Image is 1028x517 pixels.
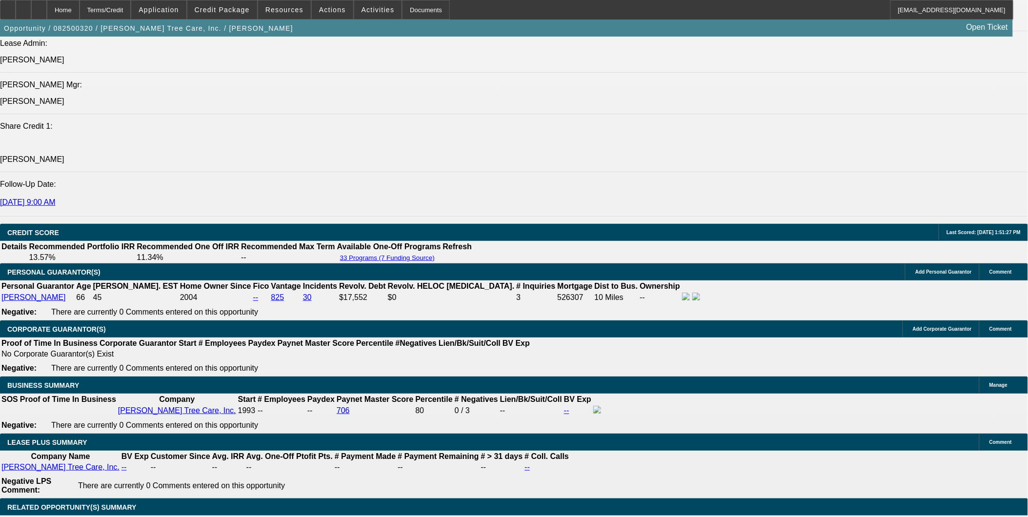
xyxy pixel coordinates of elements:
b: Revolv. Debt [339,282,386,290]
b: BV Exp [121,452,149,460]
th: Proof of Time In Business [1,338,98,348]
b: Lien/Bk/Suit/Coll [500,395,562,403]
b: [PERSON_NAME]. EST [93,282,178,290]
b: Revolv. HELOC [MEDICAL_DATA]. [388,282,515,290]
b: Negative: [1,364,37,372]
b: Paydex [248,339,276,347]
div: 80 [415,406,452,415]
td: -- [307,405,335,416]
span: Activities [362,6,395,14]
th: SOS [1,395,19,404]
b: Negative: [1,308,37,316]
td: -- [481,462,524,472]
td: -- [334,462,396,472]
b: Company Name [31,452,90,460]
span: PERSONAL GUARANTOR(S) [7,268,101,276]
a: [PERSON_NAME] [1,293,66,301]
img: facebook-icon.png [682,293,690,300]
b: Ownership [640,282,680,290]
span: Add Personal Guarantor [915,269,972,275]
th: Available One-Off Programs [337,242,442,252]
b: Paydex [307,395,335,403]
span: Comment [989,439,1012,445]
b: Personal Guarantor [1,282,74,290]
b: Age [76,282,91,290]
td: -- [500,405,563,416]
th: Recommended Portfolio IRR [28,242,135,252]
span: 2004 [180,293,198,301]
b: # Employees [258,395,305,403]
b: Home Owner Since [180,282,251,290]
b: Paynet Master Score [337,395,413,403]
span: There are currently 0 Comments entered on this opportunity [51,364,258,372]
span: BUSINESS SUMMARY [7,381,79,389]
span: There are currently 0 Comments entered on this opportunity [51,308,258,316]
span: CORPORATE GUARANTOR(S) [7,325,106,333]
span: There are currently 0 Comments entered on this opportunity [51,421,258,429]
th: Recommended Max Term [241,242,336,252]
a: -- [253,293,259,301]
b: Fico [253,282,269,290]
b: Lien/Bk/Suit/Coll [439,339,501,347]
button: 33 Programs (7 Funding Source) [337,254,438,262]
td: -- [150,462,211,472]
td: 526307 [557,292,593,303]
a: [PERSON_NAME] Tree Care, Inc. [118,406,236,415]
b: Start [179,339,196,347]
td: -- [212,462,245,472]
a: -- [524,463,530,471]
a: 825 [271,293,284,301]
span: Add Corporate Guarantor [913,326,972,332]
b: Corporate Guarantor [100,339,177,347]
th: Details [1,242,27,252]
td: 13.57% [28,253,135,262]
b: Incidents [303,282,337,290]
b: Company [159,395,195,403]
td: 45 [93,292,179,303]
b: Customer Since [151,452,210,460]
b: Paynet Master Score [278,339,354,347]
td: 11.34% [136,253,240,262]
b: Percentile [356,339,393,347]
a: -- [121,463,127,471]
a: -- [564,406,569,415]
b: Vantage [271,282,301,290]
a: Open Ticket [963,19,1012,36]
td: 10 Miles [594,292,639,303]
span: Application [139,6,179,14]
td: -- [639,292,681,303]
b: BV Exp [564,395,591,403]
span: Last Scored: [DATE] 1:51:27 PM [947,230,1021,235]
td: -- [241,253,336,262]
td: 66 [76,292,91,303]
b: Negative LPS Comment: [1,477,51,494]
td: -- [246,462,333,472]
span: Resources [265,6,303,14]
span: Credit Package [195,6,250,14]
button: Actions [312,0,353,19]
b: # Payment Made [335,452,396,460]
th: Proof of Time In Business [20,395,117,404]
th: Recommended One Off IRR [136,242,240,252]
span: LEASE PLUS SUMMARY [7,438,87,446]
b: # Coll. Calls [524,452,569,460]
td: $17,552 [339,292,386,303]
a: [PERSON_NAME] Tree Care, Inc. [1,463,120,471]
b: Avg. IRR [212,452,244,460]
img: linkedin-icon.png [692,293,700,300]
td: -- [397,462,479,472]
span: Opportunity / 082500320 / [PERSON_NAME] Tree Care, Inc. / [PERSON_NAME] [4,24,293,32]
b: # Payment Remaining [398,452,479,460]
td: No Corporate Guarantor(s) Exist [1,349,534,359]
td: $0 [387,292,515,303]
img: facebook-icon.png [593,406,601,414]
b: BV Exp [503,339,530,347]
div: 0 / 3 [455,406,498,415]
td: 1993 [238,405,256,416]
span: Manage [989,382,1008,388]
td: 3 [516,292,556,303]
b: Negative: [1,421,37,429]
th: Refresh [443,242,473,252]
b: Percentile [415,395,452,403]
a: 706 [337,406,350,415]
